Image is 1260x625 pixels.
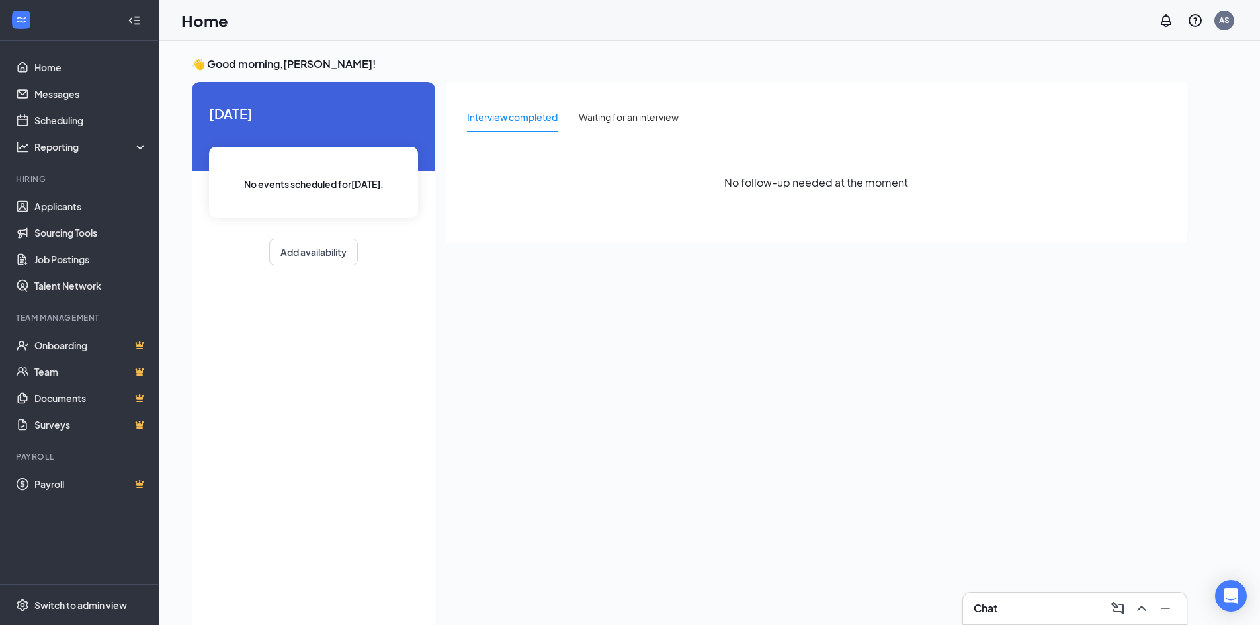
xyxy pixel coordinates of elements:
a: DocumentsCrown [34,385,147,411]
div: Team Management [16,312,145,323]
a: SurveysCrown [34,411,147,438]
a: Home [34,54,147,81]
svg: Settings [16,599,29,612]
svg: ComposeMessage [1110,601,1126,616]
button: ChevronUp [1131,598,1152,619]
a: Sourcing Tools [34,220,147,246]
a: Messages [34,81,147,107]
a: Scheduling [34,107,147,134]
svg: Minimize [1157,601,1173,616]
button: ComposeMessage [1107,598,1128,619]
svg: WorkstreamLogo [15,13,28,26]
button: Minimize [1155,598,1176,619]
div: Hiring [16,173,145,185]
a: Applicants [34,193,147,220]
a: OnboardingCrown [34,332,147,358]
span: No follow-up needed at the moment [724,174,908,190]
div: Waiting for an interview [579,110,679,124]
svg: ChevronUp [1134,601,1150,616]
h3: 👋 Good morning, [PERSON_NAME] ! [192,57,1187,71]
svg: Collapse [128,14,141,27]
span: No events scheduled for [DATE] . [244,177,384,191]
h1: Home [181,9,228,32]
a: Talent Network [34,272,147,299]
div: Payroll [16,451,145,462]
span: [DATE] [209,103,418,124]
div: Interview completed [467,110,558,124]
a: PayrollCrown [34,471,147,497]
svg: Notifications [1158,13,1174,28]
svg: Analysis [16,140,29,153]
h3: Chat [974,601,997,616]
div: AS [1219,15,1230,26]
a: Job Postings [34,246,147,272]
a: TeamCrown [34,358,147,385]
button: Add availability [269,239,358,265]
div: Open Intercom Messenger [1215,580,1247,612]
div: Switch to admin view [34,599,127,612]
div: Reporting [34,140,148,153]
svg: QuestionInfo [1187,13,1203,28]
